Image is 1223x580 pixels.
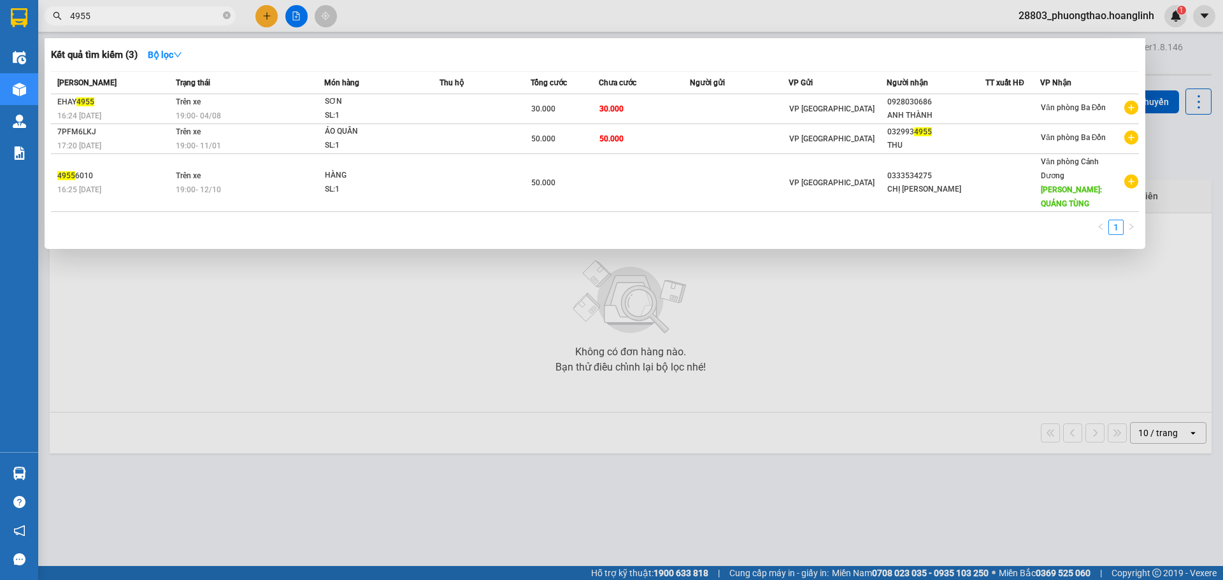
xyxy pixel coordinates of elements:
div: SL: 1 [325,183,420,197]
li: Previous Page [1093,220,1108,235]
span: 50.000 [531,178,555,187]
span: right [1127,223,1135,230]
span: question-circle [13,496,25,508]
div: 0928030686 [887,95,985,109]
div: ÁO QUẦN [325,125,420,139]
span: Thu hộ [440,78,464,87]
span: down [173,50,182,59]
strong: Bộ lọc [148,50,182,60]
span: plus-circle [1124,174,1138,188]
span: VP [GEOGRAPHIC_DATA] [789,104,875,113]
span: 4955 [76,97,94,106]
span: Tổng cước [531,78,567,87]
span: [PERSON_NAME]: QUẢNG TÙNG [1041,185,1102,208]
span: Trên xe [176,127,201,136]
span: Trạng thái [176,78,210,87]
button: Bộ lọcdown [138,45,192,65]
span: Trên xe [176,171,201,180]
img: logo-vxr [11,8,27,27]
div: SL: 1 [325,139,420,153]
span: Văn phòng Ba Đồn [1041,133,1106,142]
span: VP [GEOGRAPHIC_DATA] [789,134,875,143]
div: ANH THÀNH [887,109,985,122]
span: VP Nhận [1040,78,1071,87]
img: solution-icon [13,146,26,160]
span: 16:25 [DATE] [57,185,101,194]
img: warehouse-icon [13,51,26,64]
span: 50.000 [531,134,555,143]
span: 19:00 - 11/01 [176,141,221,150]
div: HÀNG [325,169,420,183]
button: right [1124,220,1139,235]
li: Next Page [1124,220,1139,235]
div: SƠN [325,95,420,109]
span: Người gửi [690,78,725,87]
img: warehouse-icon [13,467,26,480]
div: SL: 1 [325,109,420,123]
span: 16:24 [DATE] [57,111,101,120]
div: THU [887,139,985,152]
span: Món hàng [324,78,359,87]
span: search [53,11,62,20]
span: plus-circle [1124,101,1138,115]
div: EHAY [57,95,172,109]
a: 1 [1109,220,1123,234]
span: Văn phòng Ba Đồn [1041,103,1106,112]
div: 0333534275 [887,169,985,183]
span: plus-circle [1124,131,1138,145]
img: warehouse-icon [13,115,26,128]
span: notification [13,525,25,537]
h3: Kết quả tìm kiếm ( 3 ) [51,48,138,62]
span: 4955 [914,127,932,136]
span: 30.000 [599,104,624,113]
span: 4955 [57,171,75,180]
div: 032993 [887,125,985,139]
div: 7PFM6LKJ [57,125,172,139]
span: 17:20 [DATE] [57,141,101,150]
img: warehouse-icon [13,83,26,96]
span: 30.000 [531,104,555,113]
span: Văn phòng Cảnh Dương [1041,157,1099,180]
span: [PERSON_NAME] [57,78,117,87]
span: Chưa cước [599,78,636,87]
span: close-circle [223,10,231,22]
span: 19:00 - 04/08 [176,111,221,120]
span: VP [GEOGRAPHIC_DATA] [789,178,875,187]
span: TT xuất HĐ [985,78,1024,87]
li: 1 [1108,220,1124,235]
div: CHỊ [PERSON_NAME] [887,183,985,196]
button: left [1093,220,1108,235]
div: 6010 [57,169,172,183]
span: Người nhận [887,78,928,87]
span: close-circle [223,11,231,19]
span: left [1097,223,1105,230]
span: 19:00 - 12/10 [176,185,221,194]
span: VP Gửi [789,78,813,87]
span: message [13,553,25,565]
input: Tìm tên, số ĐT hoặc mã đơn [70,9,220,23]
span: 50.000 [599,134,624,143]
span: Trên xe [176,97,201,106]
